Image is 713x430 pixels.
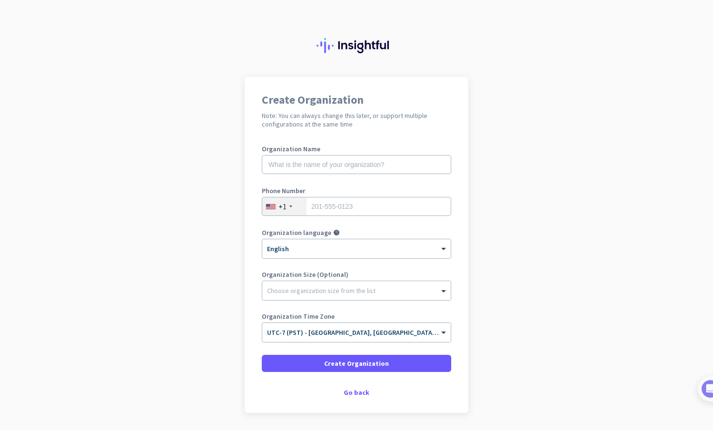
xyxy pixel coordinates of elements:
label: Organization Size (Optional) [262,271,451,278]
div: +1 [278,202,287,211]
label: Phone Number [262,187,451,194]
h1: Create Organization [262,94,451,106]
span: Create Organization [324,359,389,368]
label: Organization Name [262,146,451,152]
h2: Note: You can always change this later, or support multiple configurations at the same time [262,111,451,128]
input: 201-555-0123 [262,197,451,216]
input: What is the name of your organization? [262,155,451,174]
label: Organization Time Zone [262,313,451,320]
label: Organization language [262,229,331,236]
button: Create Organization [262,355,451,372]
img: Insightful [317,38,396,53]
i: help [333,229,340,236]
div: Go back [262,389,451,396]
